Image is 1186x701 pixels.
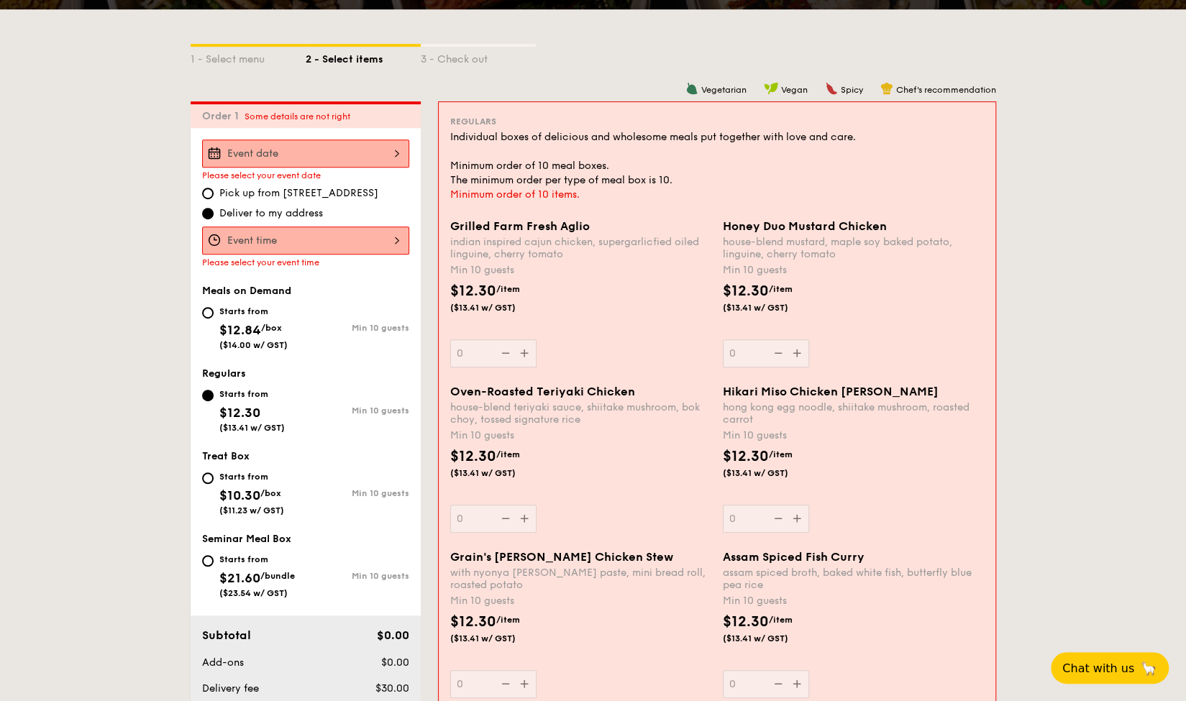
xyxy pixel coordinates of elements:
span: Hikari Miso Chicken [PERSON_NAME] [723,385,939,398]
span: /bundle [260,571,295,581]
div: Min 10 guests [723,594,984,608]
span: Deliver to my address [219,206,323,221]
input: Event date [202,139,409,168]
div: indian inspired cajun chicken, supergarlicfied oiled linguine, cherry tomato [450,236,711,260]
span: Honey Duo Mustard Chicken [723,219,887,233]
span: $12.30 [450,448,496,465]
span: $10.30 [219,487,260,503]
input: Starts from$10.30/box($11.23 w/ GST)Min 10 guests [202,472,214,484]
span: ($14.00 w/ GST) [219,340,288,350]
button: Chat with us🦙 [1051,652,1169,684]
span: Regulars [202,367,246,380]
div: house-blend mustard, maple soy baked potato, linguine, cherry tomato [723,236,984,260]
span: /box [260,488,281,498]
span: ($11.23 w/ GST) [219,505,284,516]
span: /item [769,284,793,294]
span: Chef's recommendation [896,85,996,95]
span: Seminar Meal Box [202,533,291,545]
img: icon-chef-hat.a58ddaea.svg [880,82,893,95]
div: Starts from [219,306,288,317]
span: ($13.41 w/ GST) [450,633,548,644]
span: Meals on Demand [202,285,291,297]
span: ($23.54 w/ GST) [219,588,288,598]
div: 2 - Select items [306,47,421,67]
span: Please select your event time [202,257,319,267]
div: Min 10 guests [306,323,409,333]
span: Pick up from [STREET_ADDRESS] [219,186,378,201]
span: Subtotal [202,628,251,642]
span: ($13.41 w/ GST) [723,467,821,479]
span: ($13.41 w/ GST) [450,467,548,479]
span: /item [769,615,793,625]
span: Grain's [PERSON_NAME] Chicken Stew [450,550,673,564]
span: $21.60 [219,570,260,586]
span: $12.30 [723,613,769,631]
span: /box [261,323,282,333]
div: Minimum order of 10 items. [450,188,984,202]
input: Starts from$12.30($13.41 w/ GST)Min 10 guests [202,390,214,401]
div: Min 10 guests [723,263,984,278]
span: Regulars [450,116,496,127]
input: Event time [202,226,409,255]
div: Individual boxes of delicious and wholesome meals put together with love and care. Minimum order ... [450,130,984,188]
span: /item [496,284,520,294]
span: Assam Spiced Fish Curry [723,550,865,564]
span: ($13.41 w/ GST) [219,423,285,433]
div: with nyonya [PERSON_NAME] paste, mini bread roll, roasted potato [450,567,711,591]
div: house-blend teriyaki sauce, shiitake mushroom, bok choy, tossed signature rice [450,401,711,426]
input: Starts from$21.60/bundle($23.54 w/ GST)Min 10 guests [202,555,214,567]
img: icon-vegetarian.fe4039eb.svg [685,82,698,95]
div: Min 10 guests [723,429,984,443]
span: Order 1 [202,110,245,122]
span: $12.30 [450,613,496,631]
span: /item [769,449,793,459]
span: Some details are not right [245,111,350,122]
div: Min 10 guests [450,594,711,608]
div: Min 10 guests [306,488,409,498]
span: ($13.41 w/ GST) [723,633,821,644]
span: Grilled Farm Fresh Aglio [450,219,590,233]
span: $0.00 [376,628,409,642]
input: Starts from$12.84/box($14.00 w/ GST)Min 10 guests [202,307,214,319]
div: Please select your event date [202,170,409,180]
div: Starts from [219,388,285,400]
span: ($13.41 w/ GST) [450,302,548,313]
span: Spicy [841,85,863,95]
img: icon-spicy.37a8142b.svg [825,82,838,95]
span: Add-ons [202,656,244,669]
div: 3 - Check out [421,47,536,67]
span: Treat Box [202,450,250,462]
div: Min 10 guests [306,571,409,581]
div: Starts from [219,554,295,565]
img: icon-vegan.f8ff3823.svg [764,82,778,95]
span: Vegan [781,85,808,95]
span: Oven-Roasted Teriyaki Chicken [450,385,635,398]
div: Starts from [219,471,284,482]
input: Pick up from [STREET_ADDRESS] [202,188,214,199]
span: $12.84 [219,322,261,338]
span: ($13.41 w/ GST) [723,302,821,313]
div: Min 10 guests [450,429,711,443]
span: $12.30 [450,283,496,300]
span: $12.30 [723,448,769,465]
input: Deliver to my address [202,208,214,219]
span: $12.30 [219,405,260,421]
span: /item [496,449,520,459]
span: /item [496,615,520,625]
div: 1 - Select menu [191,47,306,67]
span: $30.00 [375,682,409,695]
div: hong kong egg noodle, shiitake mushroom, roasted carrot [723,401,984,426]
span: Vegetarian [701,85,747,95]
div: assam spiced broth, baked white fish, butterfly blue pea rice [723,567,984,591]
span: Chat with us [1062,661,1134,675]
span: $12.30 [723,283,769,300]
span: $0.00 [380,656,409,669]
span: Delivery fee [202,682,259,695]
div: Min 10 guests [450,263,711,278]
div: Min 10 guests [306,406,409,416]
span: 🦙 [1140,660,1157,677]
